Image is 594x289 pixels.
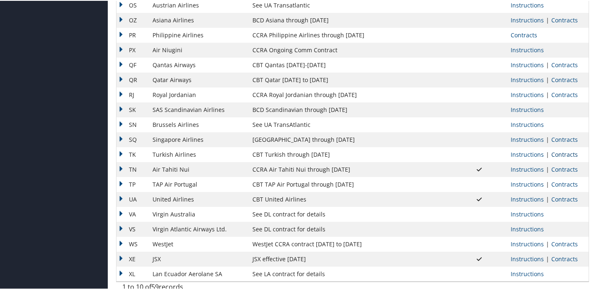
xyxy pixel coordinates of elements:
[511,150,544,158] a: View Ticketing Instructions
[148,72,248,87] td: Qatar Airways
[148,191,248,206] td: United Airlines
[511,180,544,187] a: View Ticketing Instructions
[544,239,551,247] span: |
[248,236,451,251] td: WestJet CCRA contract [DATE] to [DATE]
[248,146,451,161] td: CBT Turkish through [DATE]
[511,0,544,8] a: View Ticketing Instructions
[511,135,544,143] a: View Ticketing Instructions
[248,191,451,206] td: CBT United Airlines
[511,15,544,23] a: View Ticketing Instructions
[148,87,248,102] td: Royal Jordanian
[116,12,148,27] td: OZ
[148,12,248,27] td: Asiana Airlines
[116,42,148,57] td: PX
[511,239,544,247] a: View Ticketing Instructions
[544,75,551,83] span: |
[551,60,578,68] a: View Contracts
[248,206,451,221] td: See DL contract for details
[511,30,537,38] a: View Contracts
[544,15,551,23] span: |
[551,75,578,83] a: View Contracts
[116,176,148,191] td: TP
[544,165,551,172] span: |
[511,165,544,172] a: View Ticketing Instructions
[148,146,248,161] td: Turkish Airlines
[248,131,451,146] td: [GEOGRAPHIC_DATA] through [DATE]
[148,176,248,191] td: TAP Air Portugal
[511,75,544,83] a: View Ticketing Instructions
[248,102,451,117] td: BCD Scandinavian through [DATE]
[116,146,148,161] td: TK
[551,135,578,143] a: View Contracts
[511,120,544,128] a: View Ticketing Instructions
[116,236,148,251] td: WS
[544,90,551,98] span: |
[511,209,544,217] a: View Ticketing Instructions
[116,191,148,206] td: UA
[116,161,148,176] td: TN
[551,194,578,202] a: View Contracts
[248,251,451,266] td: JSX effective [DATE]
[551,15,578,23] a: View Contracts
[148,221,248,236] td: Virgin Atlantic Airways Ltd.
[148,266,248,281] td: Lan Ecuador Aerolane SA
[148,161,248,176] td: Air Tahiti Nui
[116,87,148,102] td: RJ
[148,131,248,146] td: Singapore Airlines
[248,117,451,131] td: See UA TransAtlantic
[248,266,451,281] td: See LA contract for details
[248,161,451,176] td: CCRA Air Tahiti Nui through [DATE]
[551,254,578,262] a: View Contracts
[248,221,451,236] td: See DL contract for details
[116,206,148,221] td: VA
[544,150,551,158] span: |
[116,102,148,117] td: SK
[544,180,551,187] span: |
[148,117,248,131] td: Brussels Airlines
[116,251,148,266] td: XE
[551,239,578,247] a: View Contracts
[248,176,451,191] td: CBT TAP Air Portugal through [DATE]
[248,87,451,102] td: CCRA Royal Jordanian through [DATE]
[511,224,544,232] a: View Ticketing Instructions
[148,102,248,117] td: SAS Scandinavian Airlines
[116,57,148,72] td: QF
[248,57,451,72] td: CBT Qantas [DATE]-[DATE]
[544,254,551,262] span: |
[148,206,248,221] td: Virgin Australia
[148,251,248,266] td: JSX
[511,90,544,98] a: View Ticketing Instructions
[148,42,248,57] td: Air Niugini
[551,90,578,98] a: View Contracts
[116,266,148,281] td: XL
[544,194,551,202] span: |
[116,131,148,146] td: SQ
[148,236,248,251] td: WestJet
[511,60,544,68] a: View Ticketing Instructions
[551,165,578,172] a: View Contracts
[511,194,544,202] a: View Ticketing Instructions
[116,72,148,87] td: QR
[248,72,451,87] td: CBT Qatar [DATE] to [DATE]
[511,254,544,262] a: View Ticketing Instructions
[148,27,248,42] td: Philippine Airlines
[551,150,578,158] a: View Contracts
[148,57,248,72] td: Qantas Airways
[511,269,544,277] a: View Ticketing Instructions
[116,117,148,131] td: SN
[248,27,451,42] td: CCRA Philippine Airlines through [DATE]
[248,12,451,27] td: BCD Asiana through [DATE]
[116,27,148,42] td: PR
[116,221,148,236] td: VS
[248,42,451,57] td: CCRA Ongoing Comm Contract
[511,45,544,53] a: View Ticketing Instructions
[544,135,551,143] span: |
[544,60,551,68] span: |
[551,180,578,187] a: View Contracts
[511,105,544,113] a: View Ticketing Instructions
